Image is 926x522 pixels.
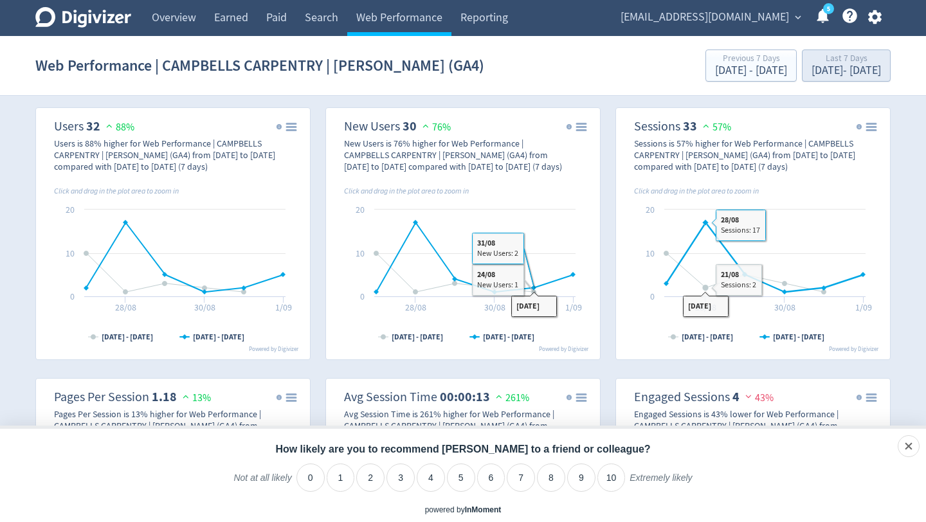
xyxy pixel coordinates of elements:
[634,118,680,134] dt: Sessions
[66,248,75,259] text: 10
[102,332,153,342] text: [DATE] - [DATE]
[802,50,891,82] button: Last 7 Days[DATE]- [DATE]
[477,280,518,290] div: New Users: 1
[344,118,400,134] dt: New Users
[688,301,711,311] b: [DATE]
[403,118,417,135] strong: 30
[721,280,756,290] div: Sessions: 2
[616,7,804,28] button: [EMAIL_ADDRESS][DOMAIN_NAME]
[66,204,75,215] text: 20
[634,138,857,172] div: Sessions is 57% higher for Web Performance | CAMPBELLS CARPENTRY | [PERSON_NAME] (GA4) from [DATE...
[344,408,567,443] div: Avg Session Time is 261% higher for Web Performance | CAMPBELLS CARPENTRY | [PERSON_NAME] (GA4) f...
[179,392,192,401] img: positive-performance.svg
[194,301,215,313] text: 30/08
[447,464,475,492] li: 5
[567,464,595,492] li: 9
[54,118,84,134] dt: Users
[103,121,116,130] img: positive-performance.svg
[344,186,469,196] i: Click and drag in the plot area to zoom in
[344,138,567,172] div: New Users is 76% higher for Web Performance | CAMPBELLS CARPENTRY | [PERSON_NAME] (GA4) from [DAT...
[621,113,885,354] svg: Sessions 33 57%
[721,225,760,235] div: Sessions: 17
[419,121,432,130] img: positive-performance.svg
[477,248,518,258] div: New Users: 2
[634,389,730,405] dt: Engaged Sessions
[417,464,445,492] li: 4
[483,332,534,342] text: [DATE] - [DATE]
[721,269,739,280] b: 21/08
[630,472,692,494] label: Extremely likely
[827,4,830,14] text: 5
[812,54,881,65] div: Last 7 Days
[296,464,325,492] li: 0
[356,204,365,215] text: 20
[646,248,655,259] text: 10
[249,345,299,353] text: Powered by Digivizer
[829,345,879,353] text: Powered by Digivizer
[440,388,490,406] strong: 00:00:13
[493,392,529,404] span: 261%
[344,389,437,405] dt: Avg Session Time
[565,301,582,313] text: 1/09
[54,389,149,405] dt: Pages Per Session
[356,248,365,259] text: 10
[742,392,755,401] img: negative-performance.svg
[646,204,655,215] text: 20
[516,301,540,311] b: [DATE]
[715,54,787,65] div: Previous 7 Days
[621,7,789,28] span: [EMAIL_ADDRESS][DOMAIN_NAME]
[360,291,365,302] text: 0
[650,291,655,302] text: 0
[774,301,795,313] text: 30/08
[425,505,502,516] div: powered by inmoment
[721,215,739,225] b: 28/08
[179,392,211,404] span: 13%
[356,464,385,492] li: 2
[700,121,713,130] img: positive-performance.svg
[233,472,291,494] label: Not at all likely
[812,65,881,76] div: [DATE] - [DATE]
[700,121,731,134] span: 57%
[86,118,100,135] strong: 32
[54,138,277,172] div: Users is 88% higher for Web Performance | CAMPBELLS CARPENTRY | [PERSON_NAME] (GA4) from [DATE] t...
[152,388,177,406] strong: 1.18
[823,3,834,14] a: 5
[682,332,733,342] text: [DATE] - [DATE]
[705,50,797,82] button: Previous 7 Days[DATE] - [DATE]
[465,505,502,514] a: InMoment
[193,332,244,342] text: [DATE] - [DATE]
[597,464,626,492] li: 10
[484,301,505,313] text: 30/08
[419,121,451,134] span: 76%
[493,392,505,401] img: positive-performance.svg
[539,345,589,353] text: Powered by Digivizer
[683,118,697,135] strong: 33
[477,464,505,492] li: 6
[386,464,415,492] li: 3
[405,301,426,313] text: 28/08
[392,332,443,342] text: [DATE] - [DATE]
[477,269,495,280] b: 24/08
[41,113,305,354] svg: Users 32 88%
[327,464,355,492] li: 1
[537,464,565,492] li: 8
[773,332,824,342] text: [DATE] - [DATE]
[507,464,535,492] li: 7
[115,301,136,313] text: 28/08
[634,186,759,196] i: Click and drag in the plot area to zoom in
[792,12,804,23] span: expand_more
[898,435,920,457] div: Close survey
[35,45,484,86] h1: Web Performance | CAMPBELLS CARPENTRY | [PERSON_NAME] (GA4)
[855,301,872,313] text: 1/09
[331,113,595,354] svg: New Users 30 76%
[715,65,787,76] div: [DATE] - [DATE]
[742,392,774,404] span: 43%
[54,408,277,443] div: Pages Per Session is 13% higher for Web Performance | CAMPBELLS CARPENTRY | [PERSON_NAME] (GA4) f...
[477,238,495,248] b: 31/08
[54,186,179,196] i: Click and drag in the plot area to zoom in
[70,291,75,302] text: 0
[634,408,857,443] div: Engaged Sessions is 43% lower for Web Performance | CAMPBELLS CARPENTRY | [PERSON_NAME] (GA4) fro...
[732,388,740,406] strong: 4
[103,121,134,134] span: 88%
[275,301,292,313] text: 1/09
